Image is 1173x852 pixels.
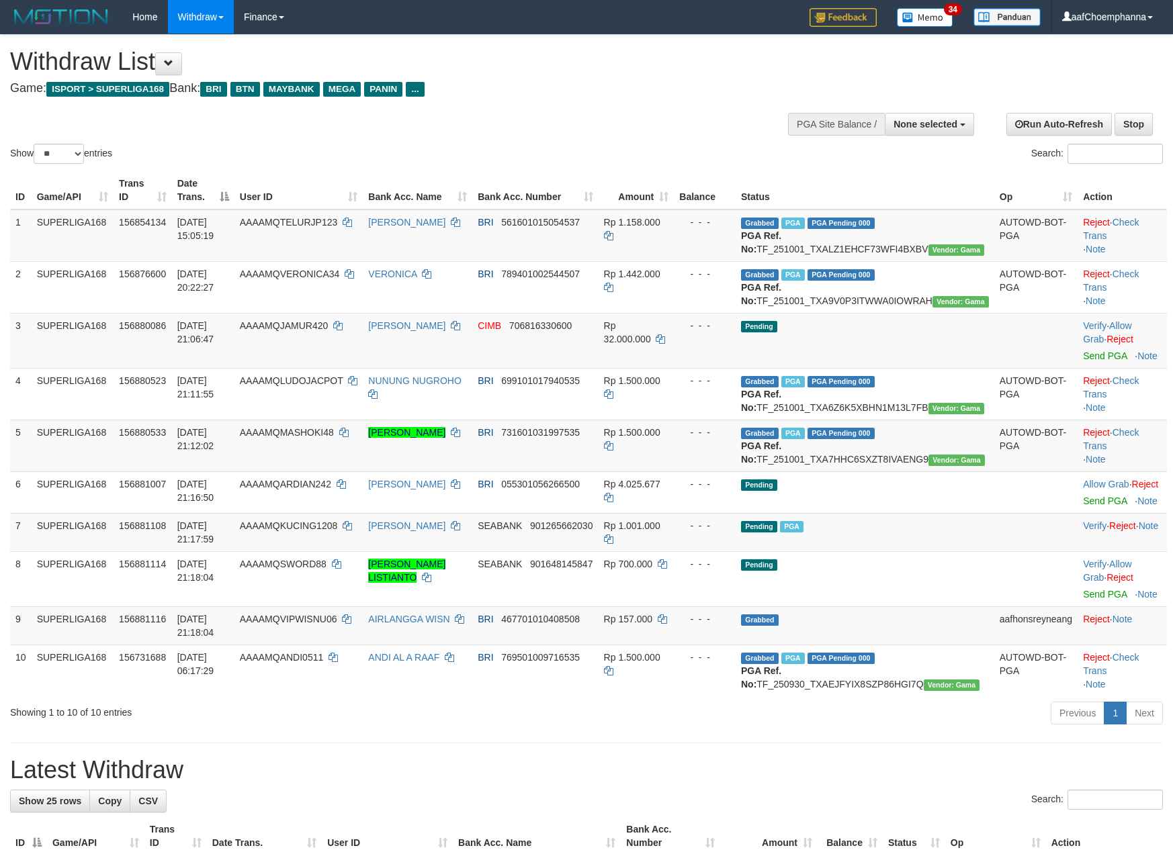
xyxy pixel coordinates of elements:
span: [DATE] 06:17:29 [177,652,214,676]
span: Rp 1.500.000 [604,652,660,663]
div: - - - [679,267,730,281]
h4: Game: Bank: [10,82,769,95]
td: AUTOWD-BOT-PGA [994,368,1078,420]
td: 1 [10,209,32,262]
span: Copy 706816330600 to clipboard [509,320,572,331]
a: CSV [130,790,167,812]
b: PGA Ref. No: [741,440,781,465]
span: Rp 4.025.677 [604,479,660,489]
span: BRI [478,427,493,438]
span: Pending [741,521,777,532]
div: Showing 1 to 10 of 10 entries [10,700,479,719]
b: PGA Ref. No: [741,230,781,254]
span: Rp 1.001.000 [604,520,660,531]
th: User ID: activate to sort column ascending [234,171,363,209]
a: [PERSON_NAME] LISTIANTO [368,559,445,583]
span: BRI [478,652,493,663]
span: PGA Pending [808,653,875,664]
span: Marked by aafromsomean [781,376,805,387]
td: SUPERLIGA168 [32,420,114,471]
td: aafhonsreyneang [994,606,1078,645]
span: Copy 055301056266500 to clipboard [501,479,580,489]
span: Marked by aafromsomean [781,653,805,664]
td: SUPERLIGA168 [32,606,114,645]
a: Note [1137,495,1158,506]
th: Date Trans.: activate to sort column descending [172,171,234,209]
span: Rp 700.000 [604,559,652,569]
a: [PERSON_NAME] [368,217,445,228]
div: - - - [679,426,730,439]
td: · · [1078,551,1167,606]
span: Pending [741,479,777,491]
span: Rp 1.500.000 [604,427,660,438]
a: Stop [1115,113,1153,136]
span: 156731688 [119,652,166,663]
td: AUTOWD-BOT-PGA [994,420,1078,471]
a: Check Trans [1083,427,1139,451]
a: Send PGA [1083,495,1127,506]
td: 4 [10,368,32,420]
td: SUPERLIGA168 [32,471,114,513]
a: Allow Grab [1083,320,1131,344]
span: 156880533 [119,427,166,438]
a: ANDI AL A RAAF [368,652,439,663]
span: PGA Pending [808,218,875,229]
span: 34 [944,3,962,15]
th: Op: activate to sort column ascending [994,171,1078,209]
th: Game/API: activate to sort column ascending [32,171,114,209]
a: Reject [1106,572,1133,583]
span: Vendor URL: https://trx31.1velocity.biz [932,296,989,307]
span: AAAAMQJAMUR420 [240,320,328,331]
div: - - - [679,557,730,571]
span: AAAAMQLUDOJACPOT [240,375,343,386]
div: - - - [679,319,730,332]
th: Bank Acc. Number: activate to sort column ascending [472,171,598,209]
span: SEABANK [478,520,522,531]
a: Note [1113,614,1133,624]
span: · [1083,320,1131,344]
span: AAAAMQANDI0511 [240,652,324,663]
a: Verify [1083,559,1106,569]
span: AAAAMQMASHOKI48 [240,427,334,438]
span: Rp 1.500.000 [604,375,660,386]
td: SUPERLIGA168 [32,261,114,313]
h1: Latest Withdraw [10,757,1163,784]
span: 156881114 [119,559,166,569]
a: Show 25 rows [10,790,90,812]
span: Marked by aafromsomean [781,428,805,439]
span: Copy [98,796,122,806]
span: AAAAMQARDIAN242 [240,479,331,489]
span: Copy 769501009716535 to clipboard [501,652,580,663]
td: 9 [10,606,32,645]
a: NUNUNG NUGROHO [368,375,461,386]
td: SUPERLIGA168 [32,313,114,368]
td: SUPERLIGA168 [32,513,114,551]
th: ID [10,171,32,209]
span: · [1083,479,1131,489]
span: Pending [741,321,777,332]
span: 156876600 [119,269,166,279]
th: Status [736,171,994,209]
a: Reject [1083,375,1110,386]
td: TF_251001_TXA7HHC6SXZT8IVAENG9 [736,420,994,471]
div: - - - [679,374,730,387]
b: PGA Ref. No: [741,282,781,306]
td: AUTOWD-BOT-PGA [994,645,1078,696]
td: · · [1078,420,1167,471]
img: MOTION_logo.png [10,7,112,27]
b: PGA Ref. No: [741,665,781,690]
td: AUTOWD-BOT-PGA [994,209,1078,262]
span: None selected [894,119,957,130]
span: BRI [478,614,493,624]
td: · [1078,471,1167,513]
td: SUPERLIGA168 [32,368,114,420]
span: AAAAMQVERONICA34 [240,269,340,279]
td: AUTOWD-BOT-PGA [994,261,1078,313]
a: Check Trans [1083,217,1139,241]
span: ISPORT > SUPERLIGA168 [46,82,169,97]
a: Note [1086,244,1106,254]
span: Rp 1.442.000 [604,269,660,279]
span: Vendor URL: https://trx31.1velocity.biz [924,679,980,691]
td: · · [1078,313,1167,368]
th: Action [1078,171,1167,209]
